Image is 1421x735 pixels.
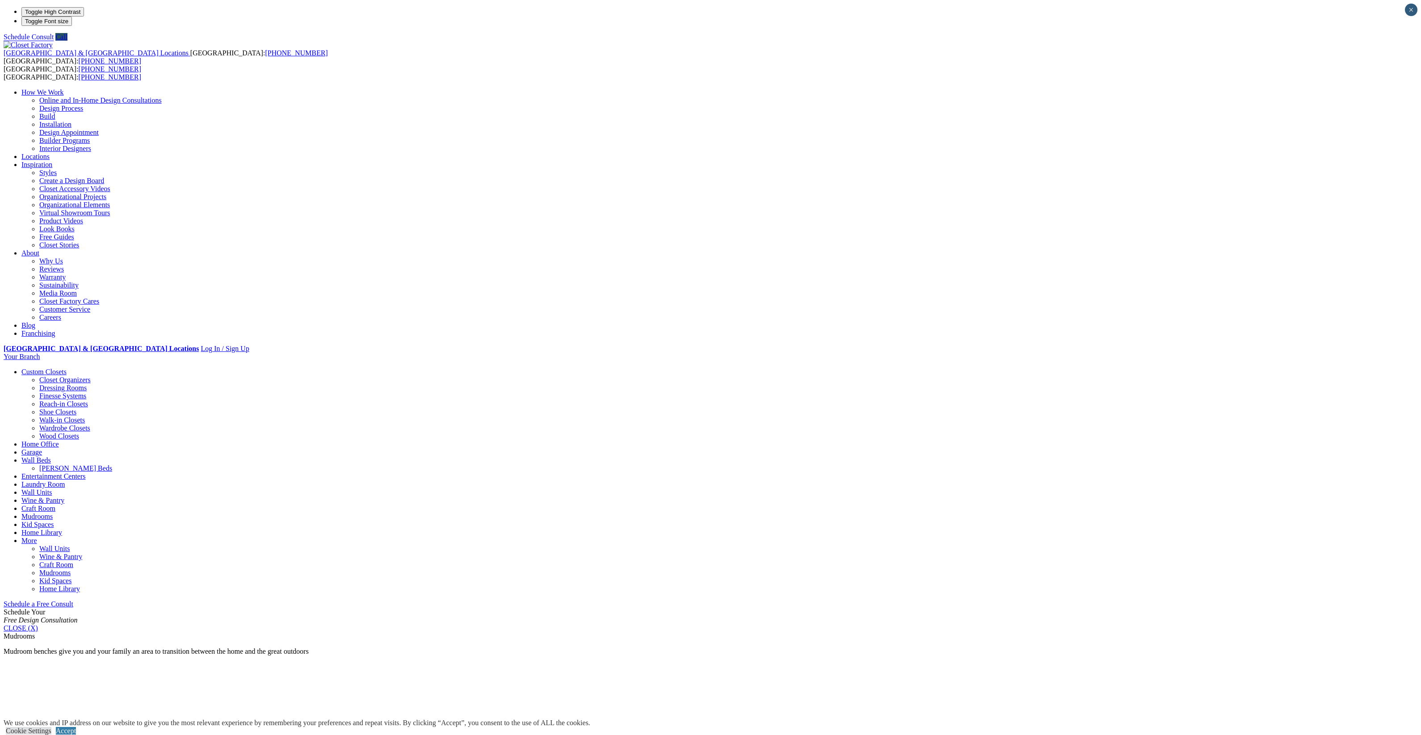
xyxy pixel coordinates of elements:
[4,49,328,65] span: [GEOGRAPHIC_DATA]: [GEOGRAPHIC_DATA]:
[39,289,77,297] a: Media Room
[39,561,73,568] a: Craft Room
[4,647,1417,656] p: Mudroom benches give you and your family an area to transition between the home and the great out...
[39,169,57,176] a: Styles
[4,616,78,624] em: Free Design Consultation
[39,408,76,416] a: Shoe Closets
[4,600,73,608] a: Schedule a Free Consult (opens a dropdown menu)
[21,322,35,329] a: Blog
[39,209,110,217] a: Virtual Showroom Tours
[79,65,141,73] a: [PHONE_NUMBER]
[39,233,74,241] a: Free Guides
[39,177,104,184] a: Create a Design Board
[6,727,51,735] a: Cookie Settings
[39,569,71,576] a: Mudrooms
[4,65,141,81] span: [GEOGRAPHIC_DATA]: [GEOGRAPHIC_DATA]:
[21,489,52,496] a: Wall Units
[21,368,67,376] a: Custom Closets
[201,345,249,352] a: Log In / Sign Up
[39,129,99,136] a: Design Appointment
[4,41,53,49] img: Closet Factory
[39,185,110,192] a: Closet Accessory Videos
[21,497,64,504] a: Wine & Pantry
[4,49,189,57] span: [GEOGRAPHIC_DATA] & [GEOGRAPHIC_DATA] Locations
[1405,4,1417,16] button: Close
[4,719,590,727] div: We use cookies and IP address on our website to give you the most relevant experience by remember...
[21,17,72,26] button: Toggle Font size
[39,265,64,273] a: Reviews
[39,553,82,560] a: Wine & Pantry
[39,137,90,144] a: Builder Programs
[39,104,83,112] a: Design Process
[25,8,80,15] span: Toggle High Contrast
[21,537,37,544] a: More menu text will display only on big screen
[39,281,79,289] a: Sustainability
[21,440,59,448] a: Home Office
[39,241,79,249] a: Closet Stories
[25,18,68,25] span: Toggle Font size
[39,392,86,400] a: Finesse Systems
[21,153,50,160] a: Locations
[4,624,38,632] a: CLOSE (X)
[4,345,199,352] a: [GEOGRAPHIC_DATA] & [GEOGRAPHIC_DATA] Locations
[21,513,53,520] a: Mudrooms
[39,297,99,305] a: Closet Factory Cares
[21,7,84,17] button: Toggle High Contrast
[39,305,90,313] a: Customer Service
[39,201,110,209] a: Organizational Elements
[39,432,79,440] a: Wood Closets
[21,480,65,488] a: Laundry Room
[39,96,162,104] a: Online and In-Home Design Consultations
[39,225,75,233] a: Look Books
[39,257,63,265] a: Why Us
[55,33,67,41] a: Call
[39,113,55,120] a: Build
[4,33,54,41] a: Schedule Consult
[21,521,54,528] a: Kid Spaces
[4,608,78,624] span: Schedule Your
[79,57,141,65] a: [PHONE_NUMBER]
[39,464,112,472] a: [PERSON_NAME] Beds
[39,145,91,152] a: Interior Designers
[265,49,327,57] a: [PHONE_NUMBER]
[56,727,76,735] a: Accept
[21,505,55,512] a: Craft Room
[39,577,71,585] a: Kid Spaces
[21,249,39,257] a: About
[4,49,190,57] a: [GEOGRAPHIC_DATA] & [GEOGRAPHIC_DATA] Locations
[39,217,83,225] a: Product Videos
[39,400,88,408] a: Reach-in Closets
[21,529,62,536] a: Home Library
[21,456,51,464] a: Wall Beds
[21,88,64,96] a: How We Work
[39,416,85,424] a: Walk-in Closets
[39,121,71,128] a: Installation
[39,545,70,552] a: Wall Units
[21,161,52,168] a: Inspiration
[21,472,86,480] a: Entertainment Centers
[39,384,87,392] a: Dressing Rooms
[39,273,66,281] a: Warranty
[79,73,141,81] a: [PHONE_NUMBER]
[21,330,55,337] a: Franchising
[39,376,91,384] a: Closet Organizers
[39,193,106,200] a: Organizational Projects
[4,632,35,640] span: Mudrooms
[21,448,42,456] a: Garage
[39,313,61,321] a: Careers
[39,585,80,593] a: Home Library
[4,353,40,360] a: Your Branch
[39,424,90,432] a: Wardrobe Closets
